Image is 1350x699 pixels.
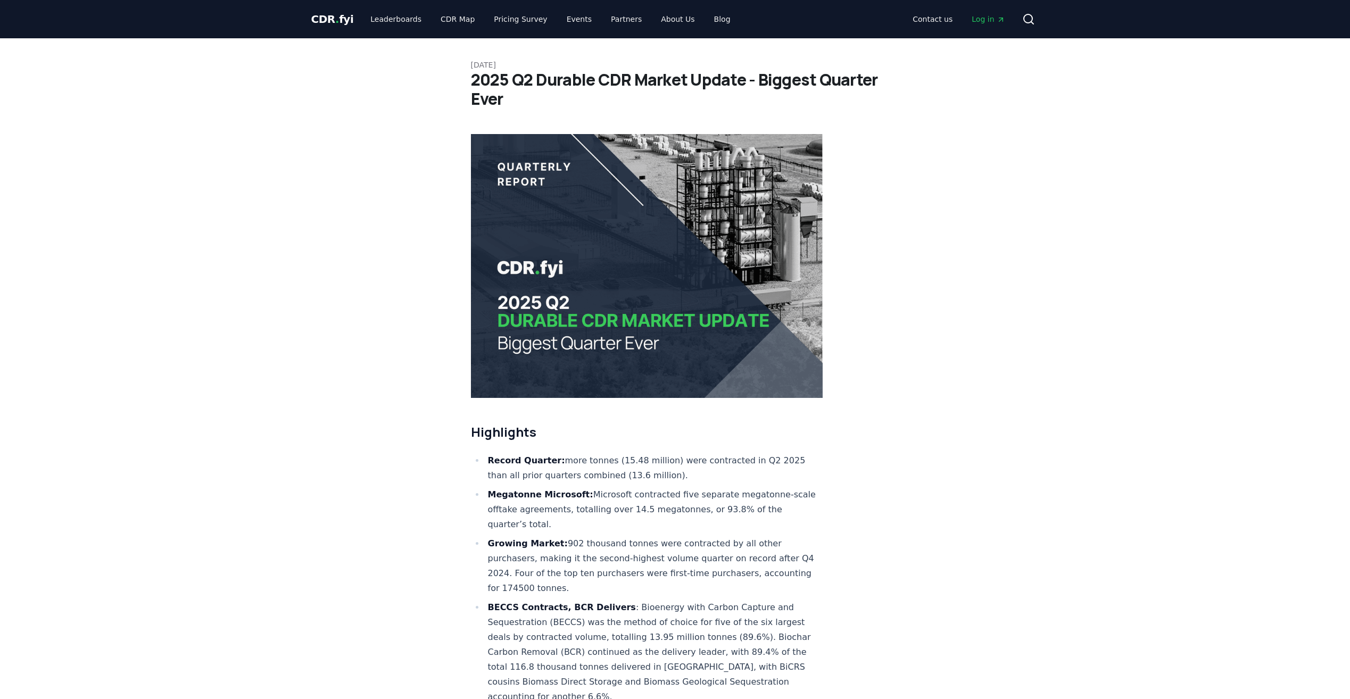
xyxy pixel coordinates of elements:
[558,10,600,29] a: Events
[471,134,823,398] img: blog post image
[904,10,961,29] a: Contact us
[488,602,636,612] strong: BECCS Contracts, BCR Delivers
[471,423,823,440] h2: Highlights
[362,10,739,29] nav: Main
[972,14,1005,24] span: Log in
[904,10,1013,29] nav: Main
[471,70,880,109] h1: 2025 Q2 Durable CDR Market Update - Biggest Quarter Ever
[706,10,739,29] a: Blog
[963,10,1013,29] a: Log in
[362,10,430,29] a: Leaderboards
[432,10,483,29] a: CDR Map
[485,10,556,29] a: Pricing Survey
[485,487,823,532] li: Microsoft contracted five separate megatonne-scale offtake agreements, totalling over 14.5 megato...
[488,455,565,465] strong: Record Quarter:
[311,12,354,27] a: CDR.fyi
[335,13,339,26] span: .
[488,489,593,500] strong: Megatonne Microsoft:
[602,10,650,29] a: Partners
[488,538,568,548] strong: Growing Market:
[311,13,354,26] span: CDR fyi
[471,60,880,70] p: [DATE]
[652,10,703,29] a: About Us
[485,453,823,483] li: more tonnes (15.48 million) were contracted in Q2 2025 than all prior quarters combined (13.6 mil...
[485,536,823,596] li: 902 thousand tonnes were contracted by all other purchasers, making it the second-highest volume ...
